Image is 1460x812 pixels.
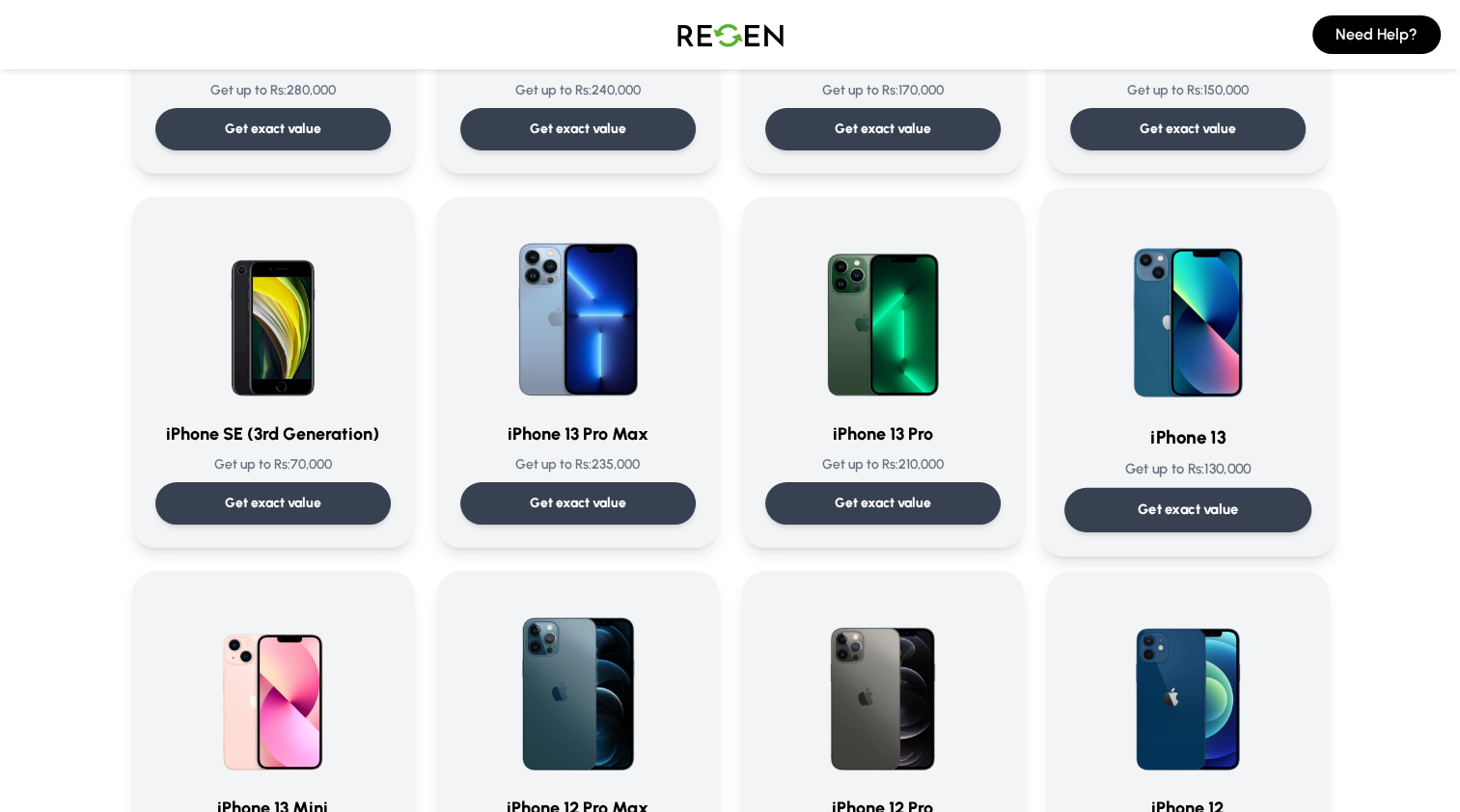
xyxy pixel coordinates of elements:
h3: iPhone 13 Pro Max [460,420,696,447]
p: Get up to Rs: 130,000 [1063,459,1310,479]
img: iPhone 13 Pro [790,220,976,405]
p: Get up to Rs: 235,000 [460,455,696,474]
h3: iPhone 13 Pro [765,420,1001,447]
h3: iPhone SE (3rd Generation) [155,420,391,447]
p: Get up to Rs: 150,000 [1070,81,1306,100]
img: iPhone 13 Mini [180,594,366,779]
p: Get exact value [225,120,321,139]
p: Get exact value [530,120,626,139]
img: iPhone 12 [1095,594,1281,779]
h3: iPhone 13 [1063,423,1310,451]
img: iPhone 12 Pro [790,594,976,779]
p: Get exact value [835,494,931,513]
p: Get exact value [1140,120,1236,139]
p: Get exact value [530,494,626,513]
p: Get up to Rs: 240,000 [460,81,696,100]
button: Need Help? [1312,15,1441,54]
p: Get up to Rs: 170,000 [765,81,1001,100]
p: Get exact value [225,494,321,513]
p: Get exact value [835,120,931,139]
p: Get up to Rs: 210,000 [765,455,1001,474]
p: Get exact value [1137,500,1238,520]
img: iPhone SE (3rd Generation) [180,220,366,405]
img: iPhone 13 Pro Max [485,220,671,405]
p: Get up to Rs: 280,000 [155,81,391,100]
img: iPhone 12 Pro Max [485,594,671,779]
img: Logo [663,8,798,62]
img: iPhone 13 [1090,212,1285,407]
p: Get up to Rs: 70,000 [155,455,391,474]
